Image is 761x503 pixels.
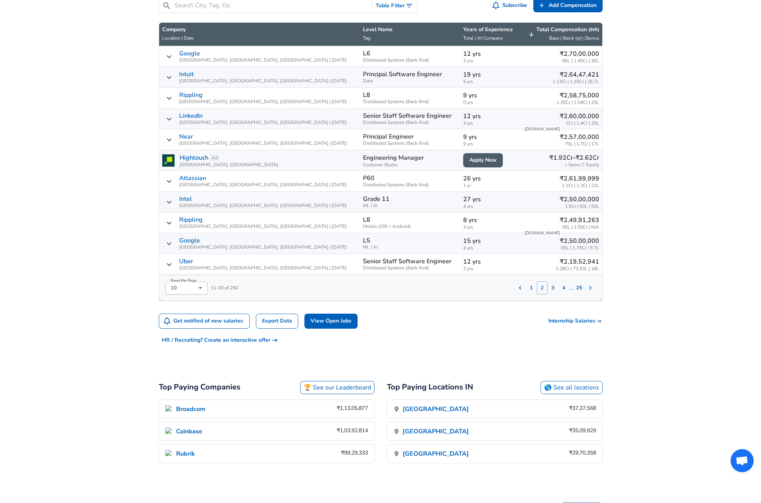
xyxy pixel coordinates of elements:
p: 9 yrs [463,91,516,100]
p: 12 yrs [463,112,516,121]
span: Tag [363,35,370,41]
span: [GEOGRAPHIC_DATA], [GEOGRAPHIC_DATA], [GEOGRAPHIC_DATA] | [DATE] [179,182,347,187]
span: Location | Date [162,35,193,41]
span: [GEOGRAPHIC_DATA], [GEOGRAPHIC_DATA], [GEOGRAPHIC_DATA] | [DATE] [179,141,347,146]
span: 65L | 1.75Cr | 9.7L [560,246,599,251]
span: 1.1Cr | 1.3Cr | 22L [560,183,599,188]
p: ₹2,70,00,000 [560,49,599,58]
button: 2 [537,281,548,294]
span: 1.5Cr | 50L | 50L [560,204,599,209]
span: [GEOGRAPHIC_DATA], [GEOGRAPHIC_DATA], [GEOGRAPHIC_DATA] | [DATE] [179,120,347,125]
a: Google [179,237,200,244]
p: Level Name [363,26,457,33]
span: 70L | 1.7Cr | 17L [560,142,599,147]
a: Hightouch [180,153,208,162]
p: ₹2,60,00,000 [560,112,599,121]
span: Distributed Systems (Back-End) [363,99,457,104]
p: 9 yrs [463,132,516,142]
p: Coinbase [176,427,202,436]
a: Atlassian [179,175,206,182]
p: Senior Staff Software Engineer [363,112,452,119]
p: Years of Experience [463,26,516,33]
a: Coinbase IconCoinbase₹1,03,92,814 [159,422,374,441]
span: [GEOGRAPHIC_DATA], [GEOGRAPHIC_DATA], [GEOGRAPHIC_DATA] | [DATE] [179,99,347,104]
a: Uber [179,258,193,265]
img: Coinbase Icon [165,428,173,435]
span: 3 yrs [463,225,516,230]
button: HR / Recruiting? Create an interactive offer [159,333,281,348]
p: L8 [363,92,370,99]
span: 2 yrs [463,266,516,271]
span: 1 yr [463,183,516,188]
span: ML / AI [363,245,457,250]
div: ₹35,09,929 [569,427,596,436]
div: ₹1,03,92,814 [337,427,368,436]
a: Intel [179,196,192,202]
a: Export Data [256,314,298,329]
p: ₹1.92Cr-₹2.62Cr [549,153,599,162]
img: Rubrik Icon [165,450,173,458]
p: 26 yrs [463,174,516,183]
div: ₹1,13,05,877 [337,404,368,414]
p: L6 [363,50,370,57]
span: Customer Studio [363,162,457,167]
p: ₹2,49,91,263 [560,216,599,225]
img: hightouchlogo.png [162,154,175,167]
a: 🌎 See all locations [541,381,603,394]
p: [GEOGRAPHIC_DATA] [403,404,469,414]
div: ₹29,70,358 [569,449,596,458]
p: 12 yrs [463,257,516,266]
input: Search City, Tag, Etc [175,1,370,10]
a: View Open Jobs [304,314,358,329]
label: Rows Per Page [171,278,197,283]
p: 19 yrs [463,70,516,79]
span: 1.13Cr | 1.25Cr | 26.7L [553,79,599,84]
span: [GEOGRAPHIC_DATA], [GEOGRAPHIC_DATA], [GEOGRAPHIC_DATA] | [DATE] [179,224,347,229]
a: Ad [210,154,219,162]
span: 5 yrs [463,79,516,84]
p: ... [569,283,574,292]
span: Distributed Systems (Back-End) [363,120,457,125]
a: Intuit [179,71,194,78]
p: Engineering Manager [363,153,457,162]
a: [GEOGRAPHIC_DATA]₹35,09,929 [387,422,602,441]
a: Rippling [179,92,203,99]
p: ₹2,61,99,999 [560,174,599,183]
p: L8 [363,216,370,223]
button: 25 [574,281,585,294]
span: [GEOGRAPHIC_DATA], [GEOGRAPHIC_DATA], [GEOGRAPHIC_DATA] | [DATE] [179,203,347,208]
p: P60 [363,175,375,182]
a: Rubrik IconRubrik₹99,29,333 [159,445,374,463]
button: (INR) [588,27,599,33]
span: ML / AI [363,203,457,208]
button: 3 [548,281,558,294]
a: [GEOGRAPHIC_DATA]₹37,27,568 [387,400,602,418]
p: Senior Staff Software Engineer [363,258,452,265]
span: Distributed Systems (Back-End) [363,266,457,271]
p: Rubrik [176,449,195,458]
div: 10 [165,282,208,294]
p: Grade 11 [363,196,390,202]
p: 15 yrs [463,236,516,246]
p: ₹2,58,75,000 [556,91,599,100]
span: Data [363,79,457,84]
button: Get notified of new salaries [159,314,250,328]
a: Internship Salaries [548,317,603,325]
p: ₹2,50,00,000 [560,195,599,204]
span: [GEOGRAPHIC_DATA], [GEOGRAPHIC_DATA], [GEOGRAPHIC_DATA] | [DATE] [179,266,347,271]
a: Apply Now [463,153,503,167]
button: 4 [558,281,569,294]
span: CompanyLocation | Date [162,26,203,43]
h2: Top Paying Locations IN [387,381,473,394]
span: [GEOGRAPHIC_DATA], [GEOGRAPHIC_DATA], [GEOGRAPHIC_DATA] | [DATE] [179,245,347,250]
span: 1.28Cr | 73.53L | 18L [556,266,599,271]
img: Broadcom Icon [165,405,173,413]
span: 1.35Cr | 1.04Cr | 20L [556,100,599,105]
p: [GEOGRAPHIC_DATA] [403,427,469,436]
p: ₹2,50,00,000 [560,236,599,246]
p: 8 yrs [463,216,516,225]
span: 1Cr | 1.4Cr | 20L [560,121,599,126]
span: Total Compensation (INR) Base | Stock (yr) | Bonus [522,26,599,43]
table: Salary Submissions [159,22,603,301]
a: Near [179,133,193,140]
